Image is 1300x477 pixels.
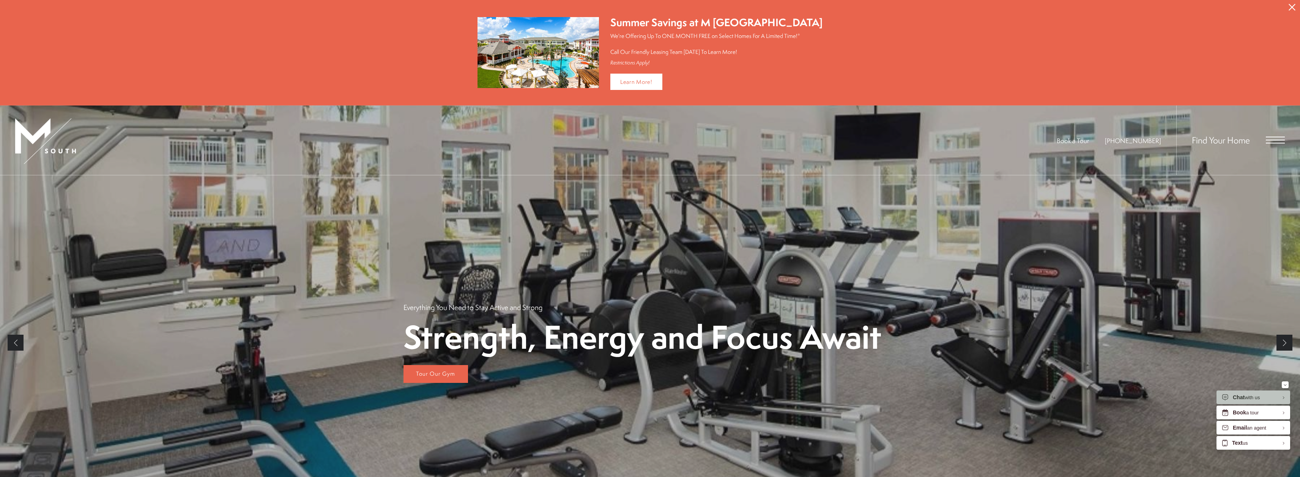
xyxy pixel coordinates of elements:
[477,17,599,88] img: Summer Savings at M South Apartments
[610,32,823,56] p: We're Offering Up To ONE MONTH FREE on Select Homes For A Limited Time!* Call Our Friendly Leasin...
[403,302,542,312] p: Everything You Need to Stay Active and Strong
[610,60,823,66] div: Restrictions Apply!
[1105,136,1161,145] a: Call Us at 813-570-8014
[8,335,24,351] a: Previous
[1276,335,1292,351] a: Next
[1105,136,1161,145] span: [PHONE_NUMBER]
[610,15,823,30] div: Summer Savings at M [GEOGRAPHIC_DATA]
[1057,136,1089,145] a: Book a Tour
[403,320,881,354] p: Strength, Energy and Focus Await
[15,118,76,164] img: MSouth
[1192,134,1250,146] a: Find Your Home
[610,74,662,90] a: Learn More!
[416,370,455,378] span: Tour Our Gym
[403,365,468,383] a: Tour Our Gym
[1266,137,1285,143] button: Open Menu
